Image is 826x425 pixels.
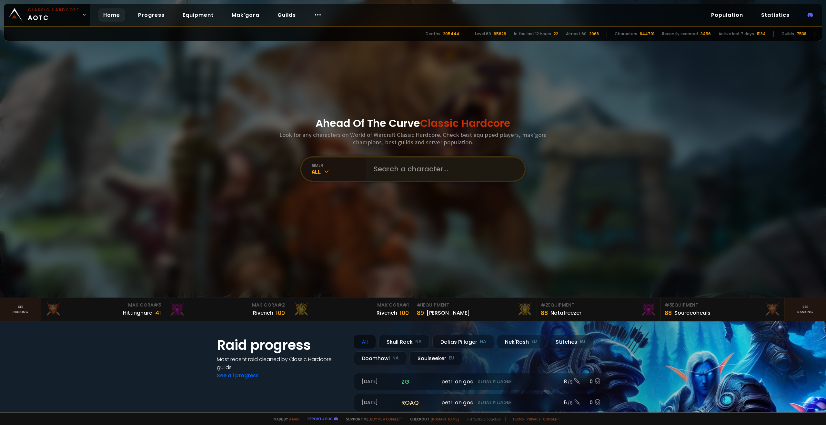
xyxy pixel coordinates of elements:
div: Active last 7 days [719,31,754,37]
small: NA [415,339,422,345]
h1: Ahead Of The Curve [316,116,510,131]
a: Report a bug [307,416,333,421]
div: Mak'Gora [45,302,161,309]
div: Soulseeker [409,351,462,365]
a: Terms [512,417,524,421]
div: Guilds [781,31,794,37]
div: realm [312,163,366,168]
span: AOTC [28,7,79,23]
h3: Look for any characters on World of Warcraft Classic Hardcore. Check best equipped players, mak'g... [277,131,549,146]
a: Equipment [177,8,219,22]
a: #2Equipment88Notafreezer [537,298,661,321]
div: 3456 [700,31,711,37]
span: See details [568,379,592,385]
div: 100 [400,309,409,317]
div: Deaths [426,31,440,37]
div: Characters [615,31,637,37]
div: 205444 [443,31,459,37]
div: All [312,168,366,175]
div: In the last 12 hours [514,31,551,37]
span: # 2 [541,302,548,308]
a: Statistics [756,8,795,22]
a: Buy me a coffee [370,417,402,421]
span: Checkout [406,417,459,421]
div: Rîvench [377,309,397,317]
small: 86.6k [508,379,520,386]
a: Mak'Gora#3Hittinghard41 [41,298,165,321]
div: Almost 60 [566,31,587,37]
a: #1Equipment89[PERSON_NAME] [413,298,537,321]
div: 89 [417,309,424,317]
small: 313.3k [435,379,449,386]
div: Hittinghard [123,309,153,317]
div: Equipment [665,302,781,309]
small: EU [449,355,454,361]
span: See details [568,400,592,406]
small: EU [580,339,585,345]
div: Rivench [253,309,273,317]
a: Privacy [527,417,540,421]
span: Made by [270,417,299,421]
div: All [354,335,376,349]
h4: Most recent raid cleaned by Classic Hardcore guilds [217,355,346,371]
div: 65626 [494,31,506,37]
small: MVP [362,379,374,385]
span: Mullitrash [406,399,449,407]
div: Stitches [548,335,593,349]
a: Consent [543,417,560,421]
div: Mak'Gora [293,302,409,309]
div: Mak'Gora [169,302,285,309]
h1: Raid progress [217,335,346,355]
a: Home [98,8,125,22]
a: Guilds [272,8,301,22]
a: Mak'Gora#1Rîvench100 [289,298,413,321]
a: [DOMAIN_NAME] [431,417,459,421]
div: 88 [665,309,672,317]
div: 88 [541,309,548,317]
a: Mak'Gora#2Rivench100 [165,298,289,321]
a: Mak'gora [227,8,265,22]
div: Defias Pillager [432,335,494,349]
small: 298.5k [435,400,449,407]
a: Progress [133,8,170,22]
span: v. d752d5 - production [463,417,501,421]
div: Equipment [417,302,533,309]
span: Support me, [342,417,402,421]
span: Classic Hardcore [420,116,510,130]
div: Level 60 [475,31,491,37]
div: 100 [276,309,285,317]
div: 844701 [640,31,654,37]
span: # 3 [154,302,161,308]
small: EU [531,339,537,345]
small: NA [392,355,399,361]
a: See all progress [217,372,259,379]
a: Seeranking [785,298,826,321]
span: # 3 [665,302,672,308]
div: Equipment [541,302,657,309]
a: Population [706,8,748,22]
div: Skull Rock [378,335,430,349]
div: 41 [155,309,161,317]
a: Classic HardcoreAOTC [4,4,90,26]
span: # 1 [403,302,409,308]
span: Mullitrash [406,378,449,386]
a: [DATE]zgpetri on godDefias Pillager8 /90 [354,373,609,390]
span: # 1 [417,302,423,308]
div: Doomhowl [354,351,407,365]
div: 11184 [757,31,766,37]
div: 2068 [589,31,599,37]
div: Nek'Rosh [497,335,545,349]
a: a fan [289,417,299,421]
div: [PERSON_NAME] [427,309,470,317]
div: Recently scanned [662,31,698,37]
input: Search a character... [370,157,517,181]
div: Notafreezer [550,309,581,317]
span: [PERSON_NAME] [483,399,543,407]
small: MVP [362,400,374,406]
span: Clunked [483,378,520,386]
span: # 2 [277,302,285,308]
small: NA [480,339,486,345]
div: 22 [554,31,558,37]
a: [DATE]roaqpetri on godDefias Pillager5 /60 [354,394,609,411]
small: 145.2k [530,400,543,407]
